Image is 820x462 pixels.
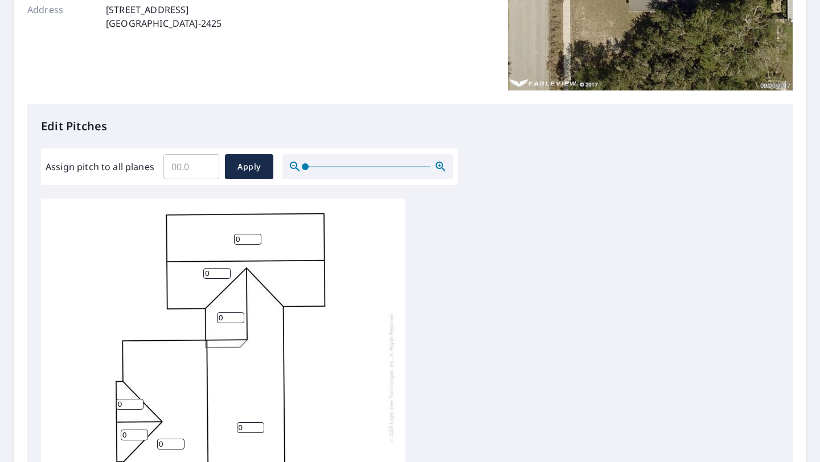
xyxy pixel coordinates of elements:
[27,3,96,30] p: Address
[225,154,273,179] button: Apply
[46,160,154,174] label: Assign pitch to all planes
[41,118,779,135] p: Edit Pitches
[163,151,219,183] input: 00.0
[234,160,264,174] span: Apply
[106,3,222,30] p: [STREET_ADDRESS] [GEOGRAPHIC_DATA]-2425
